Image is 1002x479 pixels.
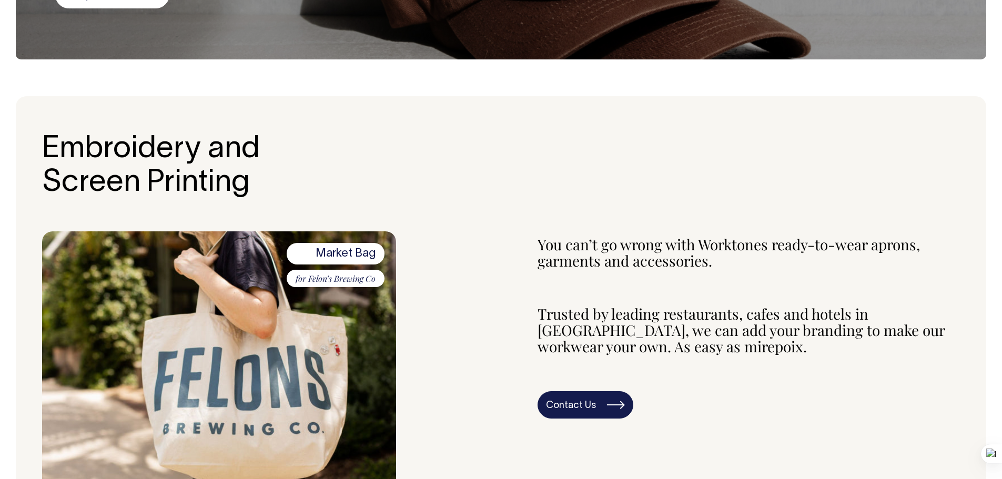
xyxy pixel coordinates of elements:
[538,237,960,269] p: You can’t go wrong with Worktones ready-to-wear aprons, garments and accessories.
[538,306,960,354] p: Trusted by leading restaurants, cafes and hotels in [GEOGRAPHIC_DATA], we can add your branding t...
[287,270,384,288] span: for Felon’s Brewing Co
[538,391,633,419] a: Contact Us
[287,243,384,264] span: Market Bag
[42,133,345,200] h2: Embroidery and Screen Printing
